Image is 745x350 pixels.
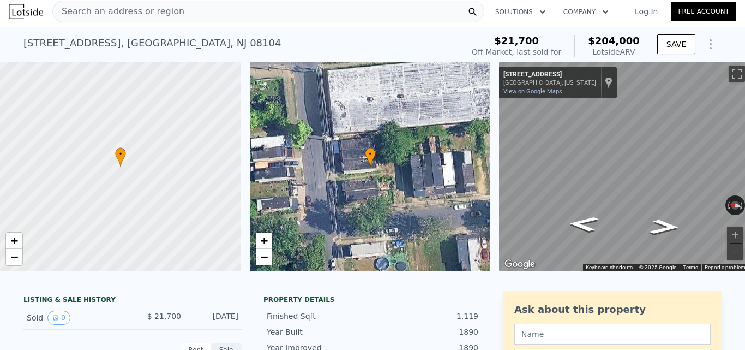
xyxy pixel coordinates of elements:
a: Zoom out [256,249,272,265]
span: − [260,250,267,264]
div: Finished Sqft [267,311,372,322]
a: View on Google Maps [503,88,562,95]
span: • [115,149,126,159]
span: Search an address or region [53,5,184,18]
a: Open this area in Google Maps (opens a new window) [502,257,538,271]
span: + [260,234,267,247]
button: Zoom out [727,244,743,260]
div: [GEOGRAPHIC_DATA], [US_STATE] [503,79,596,86]
a: Log In [622,6,671,17]
button: Show Options [700,33,722,55]
a: Free Account [671,2,736,21]
button: Zoom in [727,227,743,243]
button: Rotate clockwise [739,195,745,215]
input: Name [514,324,711,345]
path: Go North, S 4th St [555,213,611,235]
img: Lotside [9,4,43,19]
div: • [365,147,376,167]
span: + [11,234,18,247]
div: Ask about this property [514,302,711,317]
button: Solutions [486,2,555,22]
div: [DATE] [190,311,238,325]
div: [STREET_ADDRESS] , [GEOGRAPHIC_DATA] , NJ 08104 [23,35,281,51]
button: SAVE [657,34,695,54]
div: • [115,147,126,167]
div: Sold [27,311,124,325]
div: 1890 [372,327,478,337]
span: © 2025 Google [639,264,676,270]
div: Property details [263,295,482,304]
button: Toggle fullscreen view [729,66,745,82]
a: Show location on map [605,76,612,88]
a: Zoom in [256,233,272,249]
div: Lotside ARV [588,46,640,57]
div: Year Built [267,327,372,337]
button: Company [555,2,617,22]
a: Zoom out [6,249,22,265]
button: Rotate counterclockwise [725,195,731,215]
span: $21,700 [494,35,539,46]
div: 1,119 [372,311,478,322]
a: Terms (opens in new tab) [683,264,698,270]
span: • [365,149,376,159]
div: [STREET_ADDRESS] [503,70,596,79]
a: Zoom in [6,233,22,249]
span: − [11,250,18,264]
button: Keyboard shortcuts [586,264,633,271]
button: View historical data [47,311,70,325]
img: Google [502,257,538,271]
path: Go South, S 4th St [636,216,693,238]
div: Off Market, last sold for [472,46,561,57]
span: $ 21,700 [147,312,181,321]
div: LISTING & SALE HISTORY [23,295,242,306]
span: $204,000 [588,35,640,46]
